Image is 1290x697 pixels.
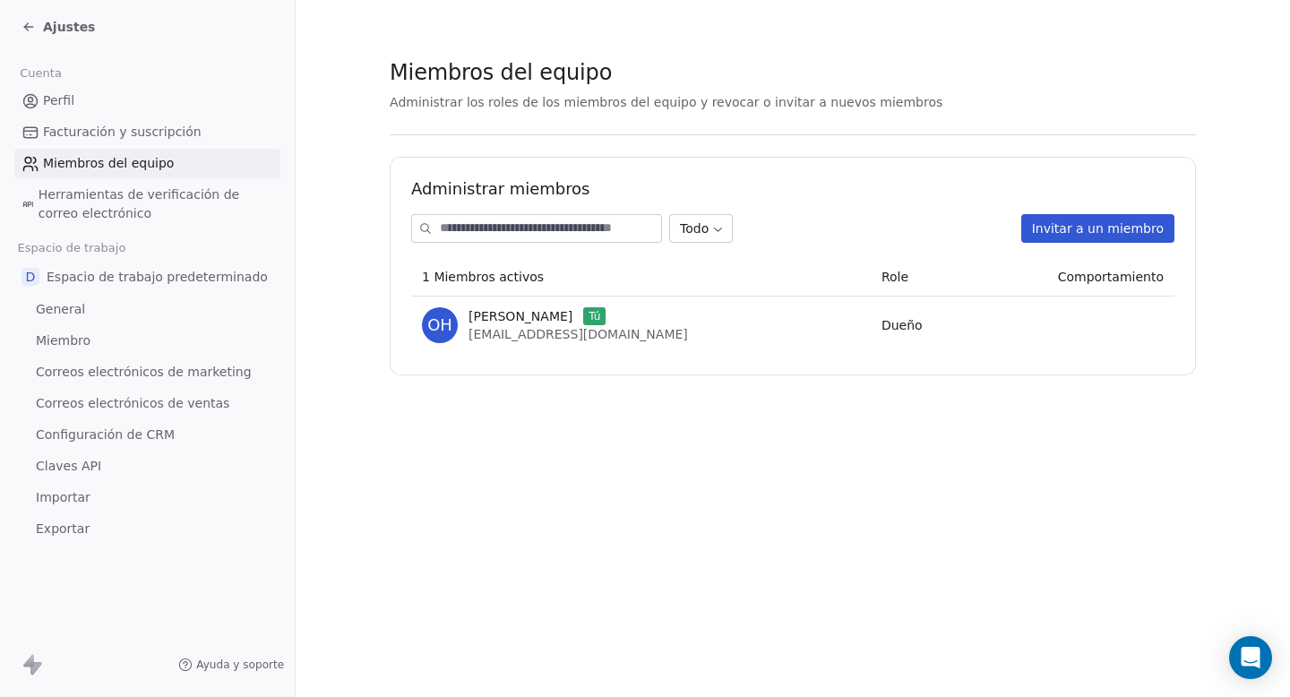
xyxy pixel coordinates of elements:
[14,86,280,116] a: Perfil
[43,125,202,139] font: Facturación y suscripción
[411,179,589,198] font: Administrar miembros
[26,270,36,284] font: D
[21,18,95,36] a: Ajustes
[36,396,229,410] font: Correos electrónicos de ventas
[14,149,280,178] a: Miembros del equipo
[36,490,90,504] font: Importar
[36,302,85,316] font: General
[881,270,908,284] font: Role
[14,389,280,418] a: Correos electrónicos de ventas
[36,365,252,379] font: Correos electrónicos de marketing
[14,180,280,228] a: Herramientas de verificación de correo electrónico
[1021,214,1174,243] button: Invitar a un miembro
[43,93,74,108] font: Perfil
[390,95,942,109] font: Administrar los roles de los miembros del equipo y revocar o invitar a nuevos miembros
[469,327,688,341] font: [EMAIL_ADDRESS][DOMAIN_NAME]
[1058,270,1164,284] font: Comportamiento
[20,66,62,80] font: Cuenta
[36,459,101,473] font: Claves API
[1032,221,1164,236] font: Invitar a un miembro
[39,187,239,220] font: Herramientas de verificación de correo electrónico
[14,514,280,544] a: Exportar
[36,521,90,536] font: Exportar
[422,270,430,284] font: 1
[14,483,280,512] a: Importar
[14,295,280,324] a: General
[196,658,284,671] font: Ayuda y soporte
[434,270,544,284] font: Miembros activos
[43,156,174,170] font: Miembros del equipo
[14,420,280,450] a: Configuración de CRM
[14,452,280,481] a: Claves API
[47,270,268,284] font: Espacio de trabajo predeterminado
[427,315,452,334] font: Oh
[36,427,175,442] font: Configuración de CRM
[14,357,280,387] a: Correos electrónicos de marketing
[43,20,95,34] font: Ajustes
[390,60,612,85] font: Miembros del equipo
[1229,636,1272,679] div: Abrir Intercom Messenger
[469,309,572,323] font: [PERSON_NAME]
[178,658,284,672] a: Ayuda y soporte
[14,326,280,356] a: Miembro
[14,117,280,147] a: Facturación y suscripción
[18,241,126,254] font: Espacio de trabajo
[881,318,923,332] font: Dueño
[589,310,600,323] font: Tú
[36,333,90,348] font: Miembro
